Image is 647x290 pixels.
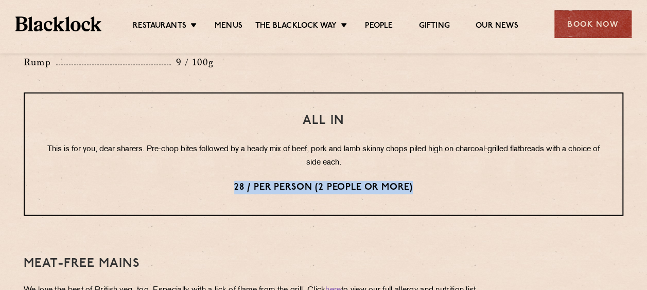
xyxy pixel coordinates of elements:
[24,55,56,69] p: Rump
[171,56,214,69] p: 9 / 100g
[365,21,393,32] a: People
[476,21,518,32] a: Our News
[45,143,602,170] p: This is for you, dear sharers. Pre-chop bites followed by a heady mix of beef, pork and lamb skin...
[255,21,337,32] a: The Blacklock Way
[45,181,602,194] p: 28 / per person (2 people or more)
[15,16,101,31] img: BL_Textured_Logo-footer-cropped.svg
[554,10,632,38] div: Book Now
[215,21,242,32] a: Menus
[133,21,186,32] a: Restaurants
[24,257,623,270] h3: Meat-Free mains
[418,21,449,32] a: Gifting
[45,114,602,128] h3: All In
